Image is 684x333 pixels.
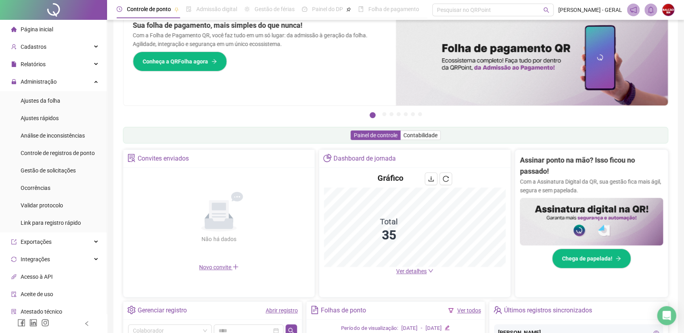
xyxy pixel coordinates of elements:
[21,132,85,139] span: Análise de inconsistências
[41,319,49,327] span: instagram
[232,264,239,270] span: plus
[21,185,50,191] span: Ocorrências
[615,256,621,261] span: arrow-right
[11,291,17,297] span: audit
[255,6,295,12] span: Gestão de férias
[662,4,674,16] img: 9k=
[21,291,53,297] span: Aceite de uso
[403,132,437,138] span: Contabilidade
[346,7,351,12] span: pushpin
[11,256,17,262] span: sync
[266,307,298,314] a: Abrir registro
[127,306,136,314] span: setting
[404,112,408,116] button: 5
[127,6,171,12] span: Controle de ponto
[396,10,668,105] img: banner%2F8d14a306-6205-4263-8e5b-06e9a85ad873.png
[411,112,415,116] button: 6
[520,155,663,177] h2: Assinar ponto na mão? Isso ficou no passado!
[84,321,90,326] span: left
[333,152,396,165] div: Dashboard de jornada
[199,264,239,270] span: Novo convite
[647,6,654,13] span: bell
[397,112,400,116] button: 4
[448,308,454,313] span: filter
[420,324,422,333] div: -
[370,112,376,118] button: 1
[520,177,663,195] p: Com a Assinatura Digital da QR, sua gestão fica mais ágil, segura e sem papelada.
[21,308,62,315] span: Atestado técnico
[321,304,366,317] div: Folhas de ponto
[552,249,631,268] button: Chega de papelada!
[143,57,208,66] span: Conheça a QRFolha agora
[21,220,81,226] span: Link para registro rápido
[396,268,427,274] span: Ver detalhes
[211,59,217,64] span: arrow-right
[558,6,622,14] span: [PERSON_NAME] - GERAL
[21,167,76,174] span: Gestão de solicitações
[117,6,122,12] span: clock-circle
[182,235,255,243] div: Não há dados
[127,154,136,162] span: solution
[382,112,386,116] button: 2
[323,154,331,162] span: pie-chart
[17,319,25,327] span: facebook
[389,112,393,116] button: 3
[396,268,433,274] a: Ver detalhes down
[21,115,59,121] span: Ajustes rápidos
[11,79,17,84] span: lock
[302,6,307,12] span: dashboard
[244,6,250,12] span: sun
[21,61,46,67] span: Relatórios
[562,254,612,263] span: Chega de papelada!
[186,6,192,12] span: file-done
[11,44,17,50] span: user-add
[133,20,386,31] h2: Sua folha de pagamento, mais simples do que nunca!
[310,306,319,314] span: file-text
[401,324,417,333] div: [DATE]
[358,6,364,12] span: book
[657,306,676,325] div: Open Intercom Messenger
[445,325,450,330] span: edit
[21,202,63,209] span: Validar protocolo
[11,27,17,32] span: home
[493,306,502,314] span: team
[428,176,434,182] span: download
[425,324,441,333] div: [DATE]
[133,52,227,71] button: Conheça a QRFolha agora
[11,61,17,67] span: file
[138,152,189,165] div: Convites enviados
[543,7,549,13] span: search
[133,31,386,48] p: Com a Folha de Pagamento QR, você faz tudo em um só lugar: da admissão à geração da folha. Agilid...
[630,6,637,13] span: notification
[312,6,343,12] span: Painel do DP
[368,6,419,12] span: Folha de pagamento
[21,256,50,262] span: Integrações
[520,198,663,245] img: banner%2F02c71560-61a6-44d4-94b9-c8ab97240462.png
[21,98,60,104] span: Ajustes da folha
[29,319,37,327] span: linkedin
[21,26,53,33] span: Página inicial
[428,268,433,274] span: down
[21,239,52,245] span: Exportações
[21,78,57,85] span: Administração
[457,307,481,314] a: Ver todos
[21,44,46,50] span: Cadastros
[418,112,422,116] button: 7
[196,6,237,12] span: Admissão digital
[443,176,449,182] span: reload
[21,274,53,280] span: Acesso à API
[11,239,17,245] span: export
[354,132,397,138] span: Painel de controle
[377,172,403,184] h4: Gráfico
[11,309,17,314] span: solution
[11,274,17,279] span: api
[21,150,95,156] span: Controle de registros de ponto
[138,304,187,317] div: Gerenciar registro
[504,304,592,317] div: Últimos registros sincronizados
[341,324,398,333] div: Período de visualização:
[174,7,179,12] span: pushpin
